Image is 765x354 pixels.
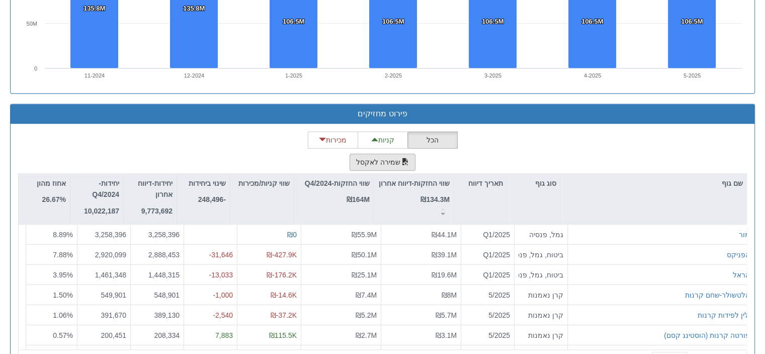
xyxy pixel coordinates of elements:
span: ₪19.6M [432,270,457,278]
text: 50M [27,21,37,27]
tspan: 106.5M [482,18,503,25]
div: 5/2025 [465,330,510,340]
span: ₪5.2M [356,311,377,319]
p: שווי החזקות-דיווח אחרון [379,178,450,189]
div: -2,540 [188,310,233,320]
span: ₪5.7M [436,311,457,319]
div: 0.57 % [30,330,73,340]
span: ₪-14.6K [271,291,297,299]
tspan: 135.8M [83,5,105,12]
div: Q1/2025 [465,249,510,259]
div: תאריך דיווח [454,174,507,204]
text: 4-2025 [584,73,601,79]
div: שם גוף [561,174,747,193]
div: שווי קניות/מכירות [230,174,294,204]
div: 5/2025 [465,290,510,300]
tspan: 106.5M [581,18,603,25]
div: 5/2025 [465,310,510,320]
text: 5-2025 [684,73,701,79]
span: ₪7.4M [356,291,377,299]
text: 1-2025 [285,73,302,79]
span: ₪-37.2K [271,311,297,319]
text: 2-2025 [385,73,402,79]
div: 3,258,396 [81,230,126,240]
text: 12-2024 [184,73,204,79]
div: 1,448,315 [135,269,180,279]
button: ילין לפידות קרנות [698,310,750,320]
div: -31,646 [188,249,233,259]
div: 3.95 % [30,269,73,279]
div: 2,920,099 [81,249,126,259]
div: 549,901 [81,290,126,300]
text: 0 [34,65,37,72]
strong: -248,496 [198,195,226,203]
span: ₪115.5K [269,331,297,339]
div: -13,033 [188,269,233,279]
span: ₪-427.9K [267,250,297,258]
span: ₪44.1M [432,231,457,239]
div: 1.06 % [30,310,73,320]
span: ₪55.9M [352,231,377,239]
tspan: 106.5M [283,18,304,25]
div: 208,334 [135,330,180,340]
div: ביטוח, גמל, פנסיה [519,249,563,259]
tspan: 135.8M [183,5,205,12]
div: -1,000 [188,290,233,300]
div: 7.88 % [30,249,73,259]
div: 200,451 [81,330,126,340]
div: 3,258,396 [135,230,180,240]
p: אחוז מהון [37,178,66,189]
strong: ₪164M [347,195,370,203]
button: אלטשולר-שחם קרנות [685,290,750,300]
button: הראל [733,269,750,279]
div: גמל, פנסיה [519,230,563,240]
div: Q1/2025 [465,230,510,240]
div: סוג גוף [507,174,560,193]
span: ₪-176.2K [267,270,297,278]
div: קרן נאמנות [519,310,563,320]
span: ₪3.1M [436,331,457,339]
div: 8.89 % [30,230,73,240]
button: שמירה לאקסל [350,154,416,171]
span: ₪50.1M [352,250,377,258]
div: ביטוח, גמל, פנסיה [519,269,563,279]
tspan: 106.5M [382,18,404,25]
div: 391,670 [81,310,126,320]
div: 7,883 [188,330,233,340]
span: ₪8M [442,291,457,299]
text: 11-2024 [84,73,105,79]
strong: 10,022,187 [84,207,119,215]
button: הכל [407,131,458,149]
strong: 26.67% [42,195,66,203]
strong: 9,773,692 [141,207,173,215]
span: ₪0 [287,231,297,239]
div: 1.50 % [30,290,73,300]
div: 389,130 [135,310,180,320]
span: ₪2.7M [356,331,377,339]
button: מור [739,230,750,240]
button: מכירות [308,131,358,149]
p: יחידות-Q4/2024 [74,178,119,200]
p: שינוי ביחידות [189,178,226,189]
strong: ₪134.3M [420,195,450,203]
div: קרן נאמנות [519,290,563,300]
div: 2,888,453 [135,249,180,259]
div: קרן נאמנות [519,330,563,340]
tspan: 106.5M [681,18,703,25]
button: פורטה קרנות (הוסטינג קסם) [664,330,750,340]
p: יחידות-דיווח אחרון [128,178,173,200]
button: הפניקס [727,249,750,259]
span: ₪25.1M [352,270,377,278]
text: 3-2025 [484,73,501,79]
div: 548,901 [135,290,180,300]
h3: פירוט מחזיקים [18,109,747,118]
p: שווי החזקות-Q4/2024 [305,178,370,189]
button: קניות [358,131,408,149]
span: ₪39.1M [432,250,457,258]
div: Q1/2025 [465,269,510,279]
